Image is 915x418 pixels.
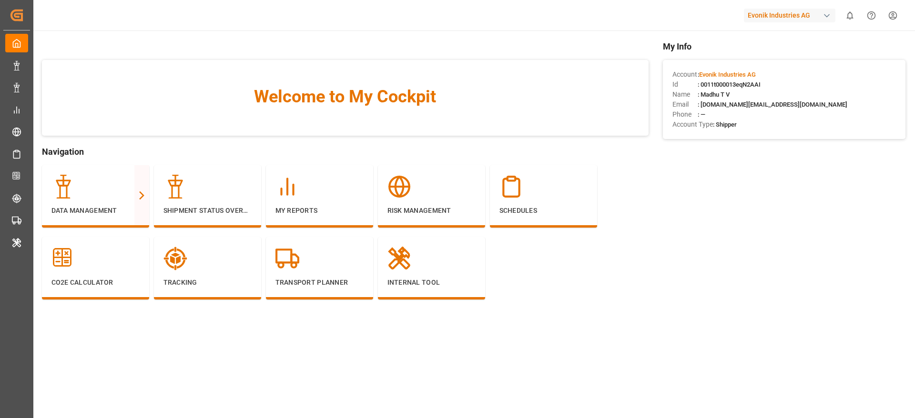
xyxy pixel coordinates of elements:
[163,278,252,288] p: Tracking
[163,206,252,216] p: Shipment Status Overview
[698,91,730,98] span: : Madhu T V
[672,70,698,80] span: Account
[275,206,364,216] p: My Reports
[699,71,756,78] span: Evonik Industries AG
[663,40,905,53] span: My Info
[499,206,588,216] p: Schedules
[672,100,698,109] span: Email
[698,81,761,88] span: : 0011t000013eqN2AAI
[51,206,140,216] p: Data Management
[672,90,698,100] span: Name
[698,101,847,108] span: : [DOMAIN_NAME][EMAIL_ADDRESS][DOMAIN_NAME]
[61,84,630,109] span: Welcome to My Cockpit
[861,5,882,26] button: Help Center
[698,111,705,118] span: : —
[672,80,698,90] span: Id
[387,206,476,216] p: Risk Management
[275,278,364,288] p: Transport Planner
[698,71,756,78] span: :
[839,5,861,26] button: show 0 new notifications
[387,278,476,288] p: Internal Tool
[51,278,140,288] p: CO2e Calculator
[744,6,839,24] button: Evonik Industries AG
[42,145,649,158] span: Navigation
[744,9,835,22] div: Evonik Industries AG
[672,109,698,119] span: Phone
[713,121,737,128] span: : Shipper
[672,119,713,129] span: Account Type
